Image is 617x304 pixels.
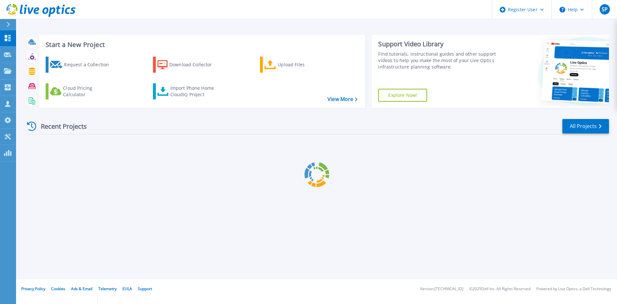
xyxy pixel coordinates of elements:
a: Cloud Pricing Calculator [46,83,117,99]
a: Telemetry [98,286,117,291]
div: Request a Collection [64,58,115,71]
a: EULA [122,286,132,291]
a: Download Collector [153,57,225,73]
li: Version: [TECHNICAL_ID] [420,287,463,291]
a: Request a Collection [46,57,117,73]
a: Upload Files [260,57,332,73]
div: Support Video Library [378,40,499,48]
a: Privacy Policy [21,286,45,291]
h3: Start a New Project [46,41,357,48]
span: SP [602,7,608,12]
a: Support [138,286,152,291]
a: Ads & Email [71,286,93,291]
div: Cloud Pricing Calculator [63,85,114,98]
a: Cookies [51,286,65,291]
li: Powered by Live Optics, a Dell Technology [536,287,611,291]
div: Upload Files [278,58,329,71]
a: View More [327,96,357,102]
div: Recent Projects [25,118,95,134]
div: Download Collector [169,58,221,71]
div: Import Phone Home CloudIQ Project [170,85,220,98]
li: © 2025 Dell Inc. All Rights Reserved [469,287,531,291]
a: Explore Now! [378,89,427,102]
div: Find tutorials, instructional guides and other support videos to help you make the most of your L... [378,51,499,70]
a: All Projects [562,119,609,134]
